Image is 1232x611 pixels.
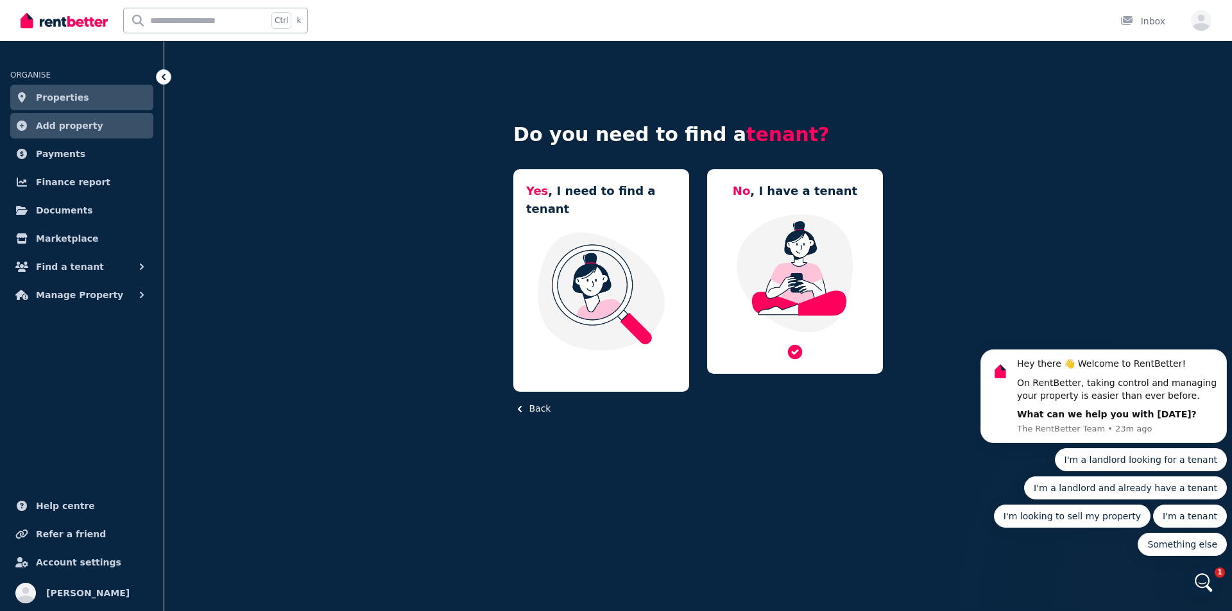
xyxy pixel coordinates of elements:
[36,259,104,274] span: Find a tenant
[10,85,153,110] a: Properties
[746,123,829,146] span: tenant?
[10,66,246,155] div: The RentBetter Team says…
[191,184,246,212] div: support
[73,7,93,28] img: Profile image for Jeremy
[8,5,33,29] button: go back
[11,393,246,415] textarea: Message…
[21,315,145,323] div: The RentBetter Team • Just now
[10,15,246,66] div: Sabby says…
[1120,15,1165,28] div: Inbox
[36,526,106,542] span: Refer a friend
[201,192,236,205] div: support
[526,182,676,218] h5: , I need to find a tenant
[1188,567,1219,598] iframe: Intercom live chat
[733,184,750,197] span: No
[720,213,870,333] img: Manage my property
[90,344,236,356] div: My number is [PHONE_NUMBER]
[176,162,236,175] div: Fees Charges
[10,493,153,519] a: Help centre
[36,498,95,514] span: Help centre
[10,169,153,195] a: Finance report
[1215,567,1225,578] span: 1
[526,231,676,351] img: I need a tenant
[108,16,184,29] p: Under 30 minutes
[46,585,130,601] span: [PERSON_NAME]
[36,118,103,133] span: Add property
[46,15,246,56] div: Yes Can someone could give me a call to explain more
[10,222,246,336] div: The RentBetter Team says…
[10,282,153,308] button: Manage Property
[10,222,210,313] div: The team will get back to you on this. Our usual reply time is under 30 minutes.You'll get replie...
[10,226,153,251] a: Marketplace
[36,287,123,303] span: Manage Property
[10,184,246,222] div: Sabby says…
[56,23,236,48] div: Yes Can someone could give me a call to explain more
[220,415,241,435] button: Send a message…
[10,155,246,184] div: Sabby says…
[296,15,301,26] span: k
[20,420,30,430] button: Emoji picker
[733,182,857,200] h5: , I have a tenant
[10,365,246,408] div: Sabby says…
[10,254,153,280] button: Find a tenant
[160,365,246,393] div: if they can call
[98,6,154,16] h1: RentBetter
[201,5,225,29] button: Home
[513,123,883,146] h4: Do you need to find a
[36,90,89,105] span: Properties
[225,5,248,28] div: Close
[37,7,57,28] img: Profile image for Rochelle
[10,71,51,80] span: ORGANISE
[271,12,291,29] span: Ctrl
[10,141,153,167] a: Payments
[81,420,92,430] button: Start recording
[166,155,246,183] div: Fees Charges
[55,7,75,28] img: Profile image for Jodie
[36,203,93,218] span: Documents
[10,521,153,547] a: Refer a friend
[21,74,200,137] div: I'll connect you with someone from our team shortly. Meanwhile, could you please share any specif...
[21,281,121,304] b: [EMAIL_ADDRESS][DOMAIN_NAME]
[10,549,153,575] a: Account settings
[10,113,153,138] a: Add property
[36,146,85,162] span: Payments
[61,420,71,430] button: Upload attachment
[170,372,236,385] div: if they can call
[975,330,1232,576] iframe: Intercom notifications message
[36,174,110,190] span: Finance report
[21,230,200,305] div: The team will get back to you on this. Our usual reply time is under 30 minutes. You'll get repli...
[80,336,246,364] div: My number is [PHONE_NUMBER]
[513,402,551,415] button: Back
[526,184,548,197] span: Yes
[21,11,108,30] img: RentBetter
[10,66,210,144] div: I'll connect you with someone from our team shortly. Meanwhile, could you please share any specif...
[36,231,98,246] span: Marketplace
[10,197,153,223] a: Documents
[10,336,246,365] div: Sabby says…
[40,420,51,430] button: Gif picker
[36,555,121,570] span: Account settings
